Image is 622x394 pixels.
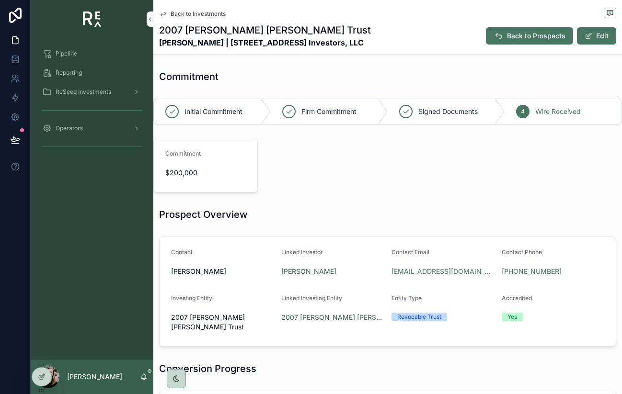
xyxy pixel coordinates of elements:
span: Wire Received [535,107,581,116]
span: Operators [56,124,83,132]
span: Back to Investments [171,10,226,18]
span: Signed Documents [418,107,478,116]
button: Back to Prospects [486,27,573,45]
h1: Prospect Overview [159,208,248,221]
a: [PHONE_NUMBER] [502,267,562,276]
span: Investing Entity [171,294,212,302]
span: 4 [521,108,525,115]
a: Operators [36,120,148,137]
span: Reporting [56,69,82,77]
img: App logo [83,11,102,27]
div: Revocable Trust [397,313,441,321]
a: Reporting [36,64,148,81]
span: Initial Commitment [184,107,242,116]
h1: 2007 [PERSON_NAME] [PERSON_NAME] Trust [159,23,371,37]
span: Contact [171,248,193,256]
span: [PERSON_NAME] [171,267,274,276]
span: Contact Phone [502,248,542,256]
span: Firm Commitment [301,107,357,116]
a: [EMAIL_ADDRESS][DOMAIN_NAME] [392,267,494,276]
span: Linked Investor [281,248,323,256]
span: Back to Prospects [507,31,565,41]
strong: [PERSON_NAME] | [STREET_ADDRESS] Investors, LLC [159,37,371,48]
span: Linked Investing Entity [281,294,342,302]
span: Entity Type [392,294,422,302]
span: ReSeed Investments [56,88,111,96]
span: Commitment [165,150,201,157]
a: [PERSON_NAME] [281,267,336,276]
h1: Conversion Progress [159,362,256,375]
button: Edit [577,27,616,45]
a: ReSeed Investments [36,83,148,101]
a: Back to Investments [159,10,226,18]
span: Contact Email [392,248,429,256]
span: Pipeline [56,50,77,57]
a: 2007 [PERSON_NAME] [PERSON_NAME] Trust [281,313,384,322]
span: $200,000 [165,168,250,178]
div: Yes [507,313,517,321]
span: Accredited [502,294,532,302]
h1: Commitment [159,70,219,83]
div: scrollable content [31,38,153,167]
a: Pipeline [36,45,148,62]
p: [PERSON_NAME] [67,372,122,382]
span: 2007 [PERSON_NAME] [PERSON_NAME] Trust [171,313,274,332]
